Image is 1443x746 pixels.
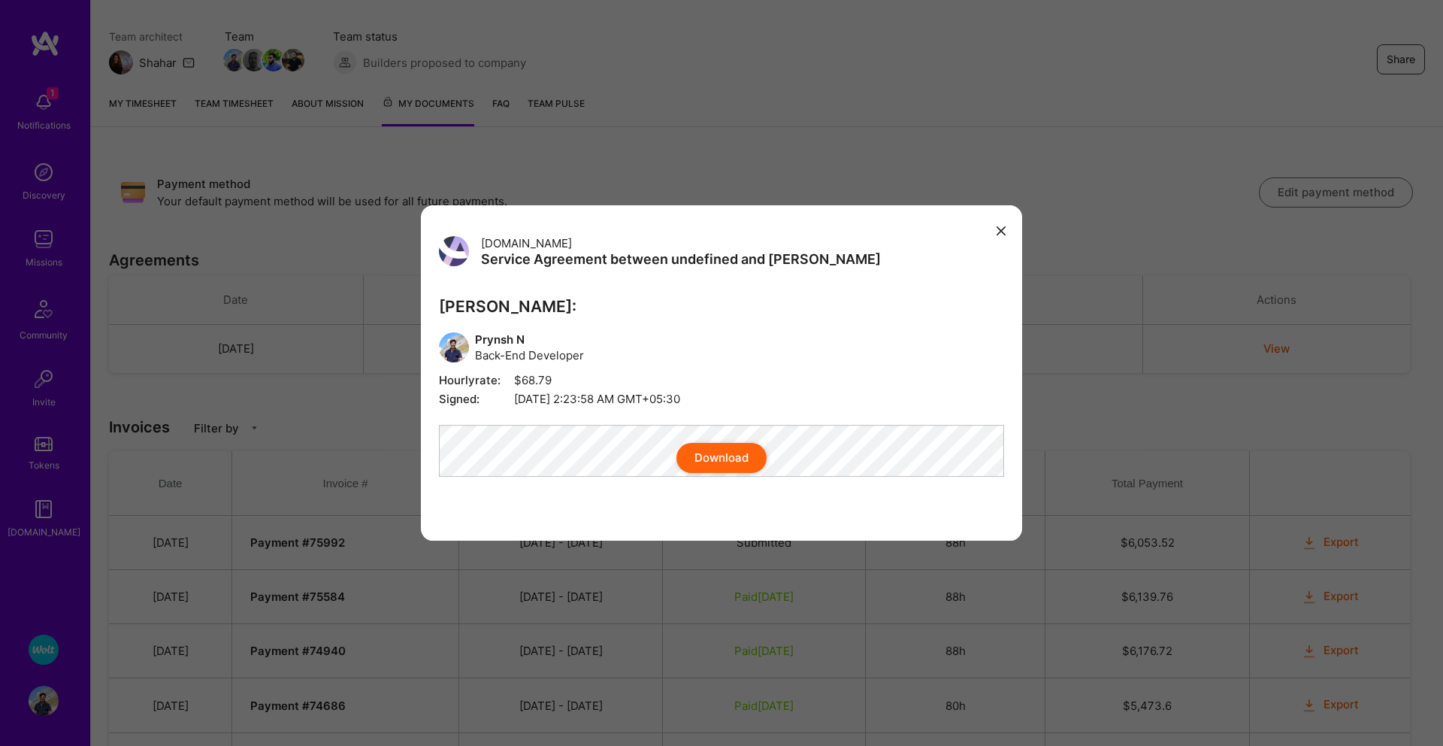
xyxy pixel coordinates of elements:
span: [DATE] 2:23:58 AM GMT+05:30 [439,391,1004,407]
i: icon Close [997,226,1006,235]
span: [DOMAIN_NAME] [481,236,572,250]
h3: Service Agreement between undefined and [PERSON_NAME] [481,251,881,268]
span: Prynsh N [475,332,584,347]
span: Back-End Developer [475,347,584,363]
h3: [PERSON_NAME]: [439,297,1004,316]
span: Hourly rate: [439,372,514,388]
img: User Avatar [439,332,469,362]
span: $68.79 [439,372,1004,388]
button: Download [676,443,767,473]
span: Signed: [439,391,514,407]
div: modal [421,205,1022,541]
img: User Avatar [439,236,469,266]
